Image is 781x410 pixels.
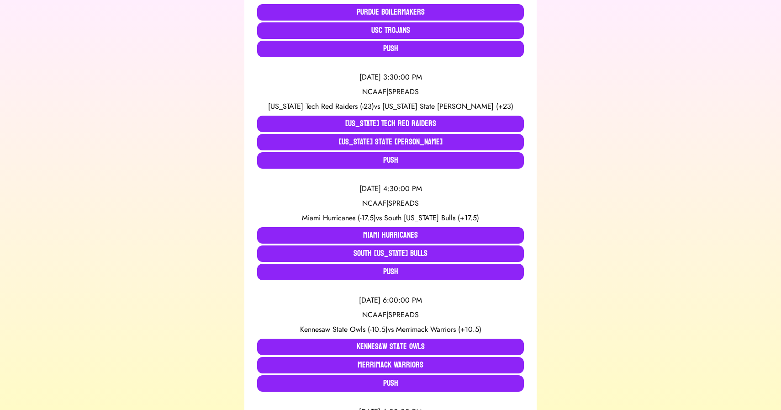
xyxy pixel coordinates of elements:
span: Kennesaw State Owls (-10.5) [300,324,388,335]
button: Miami Hurricanes [257,227,524,244]
div: [DATE] 4:30:00 PM [257,183,524,194]
div: NCAAF | SPREADS [257,86,524,97]
button: [US_STATE] Tech Red Raiders [257,116,524,132]
button: Push [257,375,524,392]
button: Purdue Boilermakers [257,4,524,21]
div: NCAAF | SPREADS [257,198,524,209]
span: [US_STATE] State [PERSON_NAME] (+23) [382,101,513,112]
span: South [US_STATE] Bulls (+17.5) [384,213,479,223]
div: vs [257,324,524,335]
div: [DATE] 3:30:00 PM [257,72,524,83]
span: Miami Hurricanes (-17.5) [302,213,376,223]
div: [DATE] 6:00:00 PM [257,295,524,306]
button: [US_STATE] State [PERSON_NAME] [257,134,524,150]
button: Merrimack Warriors [257,357,524,373]
button: Kennesaw State Owls [257,339,524,355]
button: South [US_STATE] Bulls [257,245,524,262]
div: vs [257,101,524,112]
div: vs [257,213,524,224]
button: Push [257,264,524,280]
button: Push [257,152,524,169]
button: USC Trojans [257,22,524,39]
span: [US_STATE] Tech Red Raiders (-23) [268,101,374,112]
div: NCAAF | SPREADS [257,309,524,320]
button: Push [257,41,524,57]
span: Merrimack Warriors (+10.5) [396,324,481,335]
